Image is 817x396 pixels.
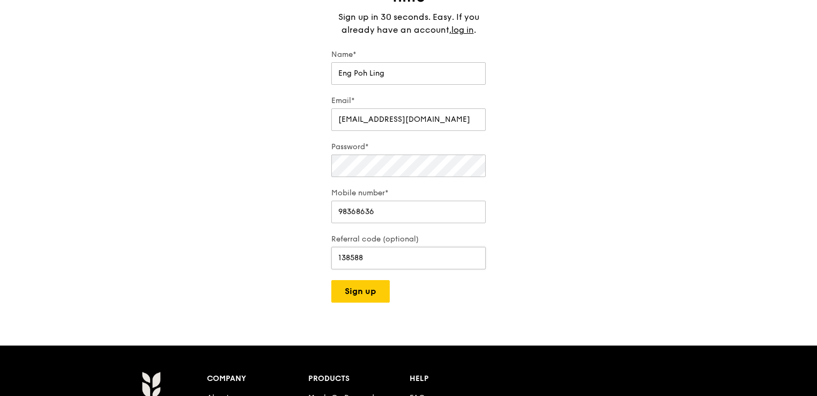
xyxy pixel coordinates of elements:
span: Sign up in 30 seconds. Easy. If you already have an account, [338,12,479,35]
div: Products [308,371,410,386]
label: Referral code (optional) [331,234,486,245]
a: log in [451,24,474,36]
div: Help [410,371,511,386]
label: Name* [331,49,486,60]
button: Sign up [331,280,390,303]
span: . [474,25,476,35]
div: Company [207,371,308,386]
label: Mobile number* [331,188,486,199]
label: Email* [331,96,486,106]
label: Password* [331,142,486,152]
